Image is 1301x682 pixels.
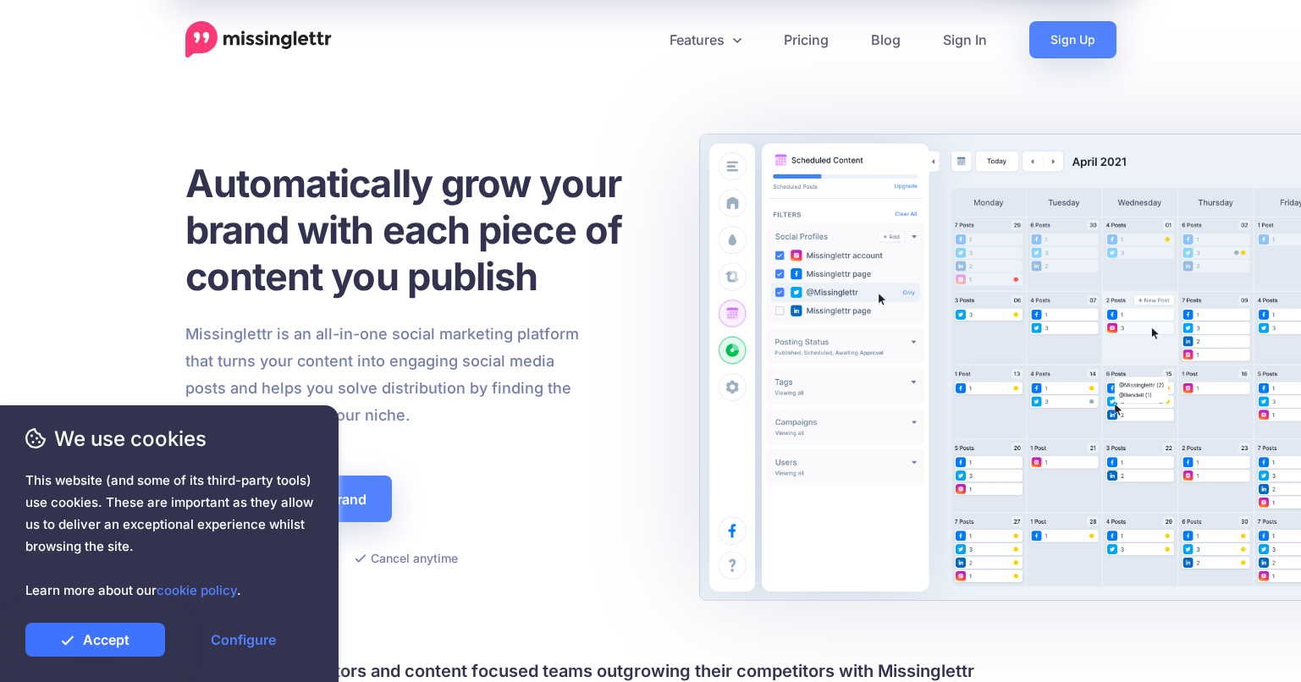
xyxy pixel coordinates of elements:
span: This website (and some of its third-party tools) use cookies. These are important as they allow u... [25,470,313,602]
p: Missinglettr is an all-in-one social marketing platform that turns your content into engaging soc... [185,321,580,429]
span: We use cookies [25,424,313,454]
a: Sign Up [1029,21,1116,58]
a: cookie policy [157,582,237,598]
h1: Automatically grow your brand with each piece of content you publish [185,160,664,300]
a: Blog [850,21,922,58]
a: Configure [174,623,313,657]
a: Features [648,21,763,58]
li: Cancel anytime [355,547,458,569]
a: Accept [25,623,165,657]
a: Home [185,21,332,58]
a: Pricing [763,21,850,58]
a: Sign In [922,21,1008,58]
